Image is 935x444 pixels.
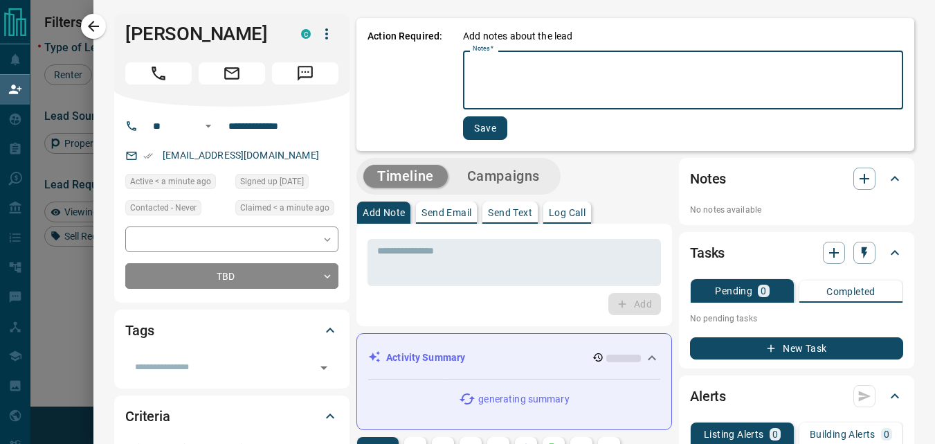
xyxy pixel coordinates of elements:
p: Action Required: [367,29,442,140]
p: Pending [715,286,752,296]
a: [EMAIL_ADDRESS][DOMAIN_NAME] [163,150,319,161]
p: Listing Alerts [704,429,764,439]
div: Tue Aug 19 2025 [125,174,228,193]
div: Tasks [690,236,903,269]
p: Completed [826,287,875,296]
p: Send Text [488,208,532,217]
button: Open [314,358,334,378]
h2: Alerts [690,385,726,407]
span: Signed up [DATE] [240,175,304,188]
span: Claimed < a minute ago [240,201,329,215]
span: Contacted - Never [130,201,197,215]
p: Send Email [421,208,471,217]
div: condos.ca [301,29,311,39]
h2: Tasks [690,242,725,264]
h2: Criteria [125,405,170,427]
button: Campaigns [453,165,554,188]
div: Activity Summary [368,345,660,371]
span: Message [272,62,338,85]
p: generating summary [478,392,569,407]
div: Tue Aug 19 2025 [235,200,338,220]
p: No pending tasks [690,308,903,329]
span: Email [199,62,265,85]
button: New Task [690,337,903,359]
div: Fri Aug 15 2025 [235,174,338,193]
p: Building Alerts [810,429,875,439]
span: Active < a minute ago [130,175,211,188]
div: Tags [125,314,338,347]
p: Add Note [363,208,405,217]
div: Notes [690,162,903,195]
p: 0 [761,286,766,296]
p: 0 [884,429,889,439]
p: Log Call [549,208,585,217]
p: No notes available [690,204,903,216]
svg: Email Verified [143,151,153,161]
label: Notes [473,44,493,53]
button: Open [200,118,217,134]
h2: Notes [690,168,726,190]
span: Call [125,62,192,85]
h1: [PERSON_NAME] [125,23,280,45]
p: Add notes about the lead [463,29,572,44]
div: TBD [125,263,338,289]
button: Save [463,116,507,140]
div: Alerts [690,380,903,413]
p: Activity Summary [386,350,465,365]
button: Timeline [363,165,448,188]
h2: Tags [125,319,154,341]
p: 0 [772,429,778,439]
div: Criteria [125,400,338,433]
